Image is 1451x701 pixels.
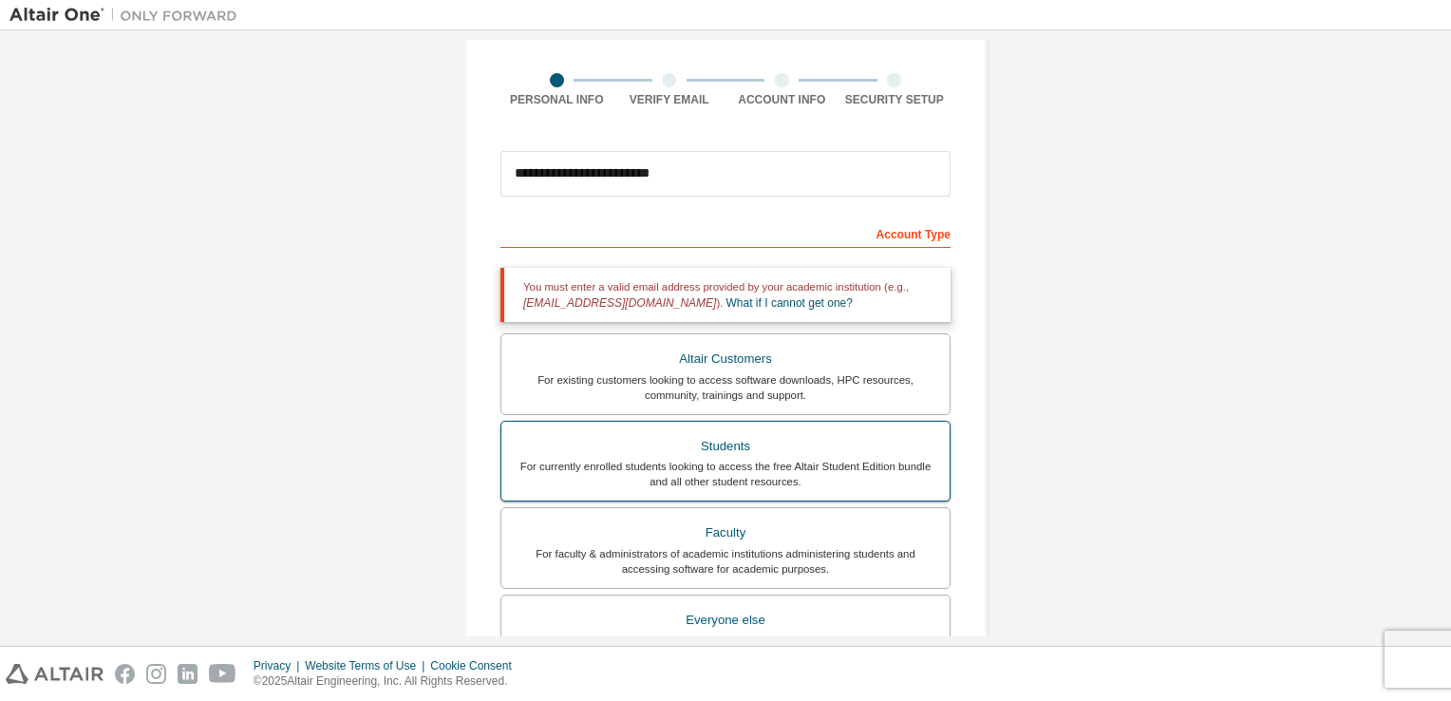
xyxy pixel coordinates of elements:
[430,658,522,673] div: Cookie Consent
[725,92,839,107] div: Account Info
[513,607,938,634] div: Everyone else
[513,634,938,664] div: For individuals, businesses and everyone else looking to try Altair software and explore our prod...
[146,664,166,684] img: instagram.svg
[839,92,952,107] div: Security Setup
[513,433,938,460] div: Students
[613,92,726,107] div: Verify Email
[500,268,951,322] div: You must enter a valid email address provided by your academic institution (e.g., ).
[6,664,104,684] img: altair_logo.svg
[9,6,247,25] img: Altair One
[513,520,938,546] div: Faculty
[178,664,198,684] img: linkedin.svg
[254,673,523,690] p: © 2025 Altair Engineering, Inc. All Rights Reserved.
[209,664,236,684] img: youtube.svg
[254,658,305,673] div: Privacy
[513,346,938,372] div: Altair Customers
[523,296,716,310] span: [EMAIL_ADDRESS][DOMAIN_NAME]
[500,92,613,107] div: Personal Info
[500,218,951,248] div: Account Type
[513,459,938,489] div: For currently enrolled students looking to access the free Altair Student Edition bundle and all ...
[305,658,430,673] div: Website Terms of Use
[513,372,938,403] div: For existing customers looking to access software downloads, HPC resources, community, trainings ...
[726,296,853,310] a: What if I cannot get one?
[513,546,938,577] div: For faculty & administrators of academic institutions administering students and accessing softwa...
[115,664,135,684] img: facebook.svg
